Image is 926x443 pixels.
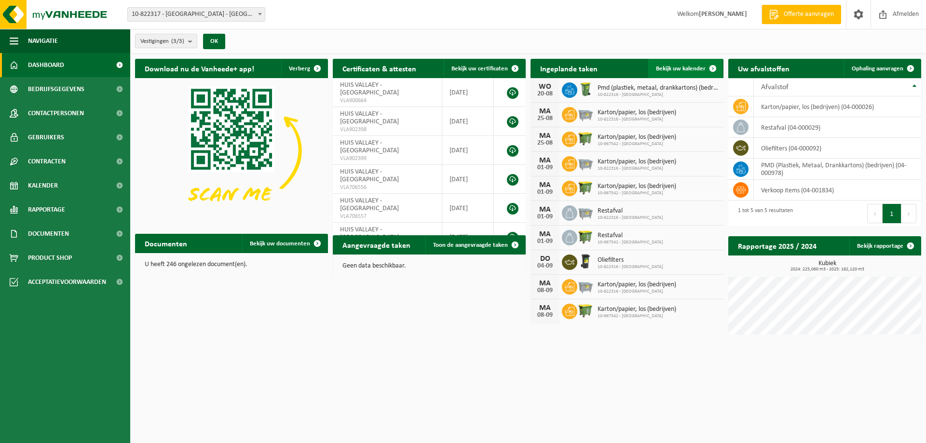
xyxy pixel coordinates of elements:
[531,59,607,78] h2: Ingeplande taken
[135,234,197,253] h2: Documenten
[535,164,555,171] div: 01-09
[535,280,555,287] div: MA
[28,101,84,125] span: Contactpersonen
[28,53,64,77] span: Dashboard
[598,158,676,166] span: Karton/papier, los (bedrijven)
[598,232,663,240] span: Restafval
[442,165,494,194] td: [DATE]
[598,166,676,172] span: 10-822316 - [GEOGRAPHIC_DATA]
[451,66,508,72] span: Bekijk uw certificaten
[535,263,555,269] div: 04-09
[598,141,676,147] span: 10-967542 - [GEOGRAPHIC_DATA]
[598,84,719,92] span: Pmd (plastiek, metaal, drankkartons) (bedrijven)
[577,228,594,245] img: WB-1100-HPE-GN-50
[242,234,327,253] a: Bekijk uw documenten
[598,109,676,117] span: Karton/papier, los (bedrijven)
[433,242,508,248] span: Toon de aangevraagde taken
[340,139,399,154] span: HUIS VALLAEY - [GEOGRAPHIC_DATA]
[535,238,555,245] div: 01-09
[442,136,494,165] td: [DATE]
[535,230,555,238] div: MA
[535,304,555,312] div: MA
[754,96,921,117] td: karton/papier, los (bedrijven) (04-000026)
[281,59,327,78] button: Verberg
[340,126,435,134] span: VLA902398
[28,270,106,294] span: Acceptatievoorwaarden
[577,278,594,294] img: WB-2500-GAL-GY-01
[135,78,328,223] img: Download de VHEPlus App
[577,106,594,122] img: WB-2500-GAL-GY-01
[442,194,494,223] td: [DATE]
[28,77,84,101] span: Bedrijfsgegevens
[535,312,555,319] div: 08-09
[598,117,676,122] span: 10-822316 - [GEOGRAPHIC_DATA]
[598,207,663,215] span: Restafval
[340,226,399,241] span: HUIS VALLAEY - [GEOGRAPHIC_DATA]
[577,130,594,147] img: WB-1100-HPE-GN-50
[135,59,264,78] h2: Download nu de Vanheede+ app!
[28,222,69,246] span: Documenten
[442,78,494,107] td: [DATE]
[781,10,836,19] span: Offerte aanvragen
[535,91,555,97] div: 20-08
[340,213,435,220] span: VLA706557
[535,255,555,263] div: DO
[425,235,525,255] a: Toon de aangevraagde taken
[535,132,555,140] div: MA
[598,264,663,270] span: 10-822316 - [GEOGRAPHIC_DATA]
[733,267,921,272] span: 2024: 225,060 m3 - 2025: 182,120 m3
[598,134,676,141] span: Karton/papier, los (bedrijven)
[733,260,921,272] h3: Kubiek
[598,183,676,190] span: Karton/papier, los (bedrijven)
[333,59,426,78] h2: Certificaten & attesten
[140,34,184,49] span: Vestigingen
[535,157,555,164] div: MA
[733,203,793,224] div: 1 tot 5 van 5 resultaten
[728,236,826,255] h2: Rapportage 2025 / 2024
[442,107,494,136] td: [DATE]
[535,83,555,91] div: WO
[761,83,789,91] span: Afvalstof
[598,313,676,319] span: 10-967542 - [GEOGRAPHIC_DATA]
[577,204,594,220] img: WB-2500-GAL-GY-01
[342,263,516,269] p: Geen data beschikbaar.
[648,59,722,78] a: Bekijk uw kalender
[577,302,594,319] img: WB-1100-HPE-GN-50
[535,287,555,294] div: 08-09
[535,181,555,189] div: MA
[535,115,555,122] div: 25-08
[203,34,225,49] button: OK
[598,190,676,196] span: 10-967542 - [GEOGRAPHIC_DATA]
[754,117,921,138] td: restafval (04-000029)
[145,261,318,268] p: U heeft 246 ongelezen document(en).
[28,174,58,198] span: Kalender
[28,29,58,53] span: Navigatie
[442,223,494,252] td: [DATE]
[444,59,525,78] a: Bekijk uw certificaten
[28,198,65,222] span: Rapportage
[28,125,64,149] span: Gebruikers
[577,81,594,97] img: WB-0240-HPE-GN-50
[754,159,921,180] td: PMD (Plastiek, Metaal, Drankkartons) (bedrijven) (04-000978)
[340,197,399,212] span: HUIS VALLAEY - [GEOGRAPHIC_DATA]
[340,168,399,183] span: HUIS VALLAEY - [GEOGRAPHIC_DATA]
[598,240,663,245] span: 10-967542 - [GEOGRAPHIC_DATA]
[128,8,265,21] span: 10-822317 - HUIS VALLAEY - LICHTERVELDE
[250,241,310,247] span: Bekijk uw documenten
[289,66,310,72] span: Verberg
[901,204,916,223] button: Next
[849,236,920,255] a: Bekijk rapportage
[340,81,399,96] span: HUIS VALLAEY - [GEOGRAPHIC_DATA]
[844,59,920,78] a: Ophaling aanvragen
[340,155,435,162] span: VLA902399
[135,34,197,48] button: Vestigingen(3/3)
[577,253,594,269] img: WB-0240-HPE-BK-01
[699,11,747,18] strong: [PERSON_NAME]
[127,7,265,22] span: 10-822317 - HUIS VALLAEY - LICHTERVELDE
[883,204,901,223] button: 1
[340,97,435,105] span: VLA900664
[598,289,676,295] span: 10-822316 - [GEOGRAPHIC_DATA]
[754,180,921,201] td: verkoop items (04-001834)
[28,149,66,174] span: Contracten
[171,38,184,44] count: (3/3)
